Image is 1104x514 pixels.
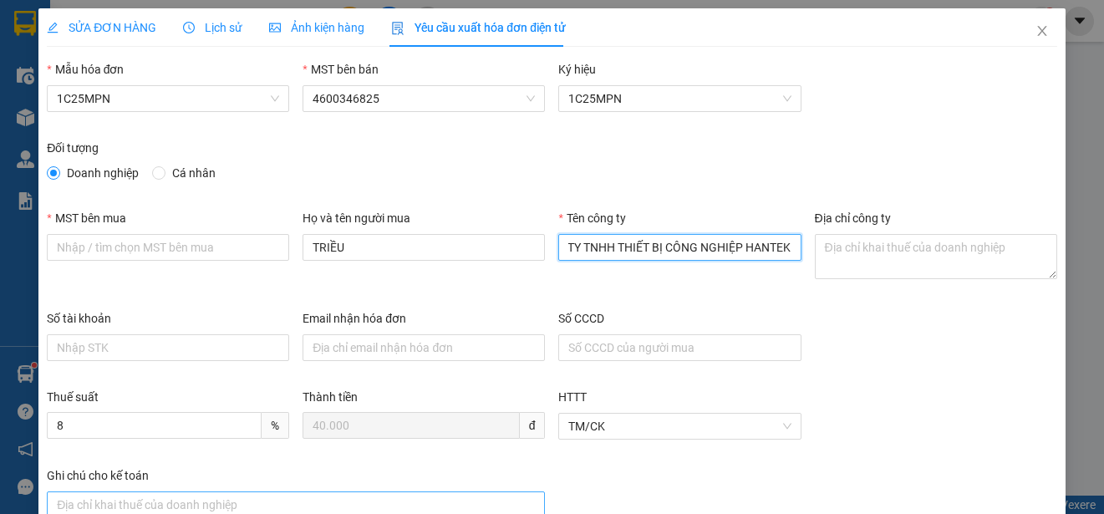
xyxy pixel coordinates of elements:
span: edit [47,22,59,33]
span: SỬA ĐƠN HÀNG [47,21,156,34]
textarea: Địa chỉ công ty [815,234,1057,279]
span: TM/CK [568,414,791,439]
input: Số tài khoản [47,334,289,361]
input: Email nhận hóa đơn [303,334,545,361]
label: HTTT [558,390,587,404]
label: Email nhận hóa đơn [303,312,406,325]
span: Yêu cầu xuất hóa đơn điện tử [391,21,566,34]
input: Họ và tên người mua [303,234,545,261]
label: Địa chỉ công ty [815,211,891,225]
span: 1C25MPN [568,86,791,111]
label: Tên công ty [558,211,625,225]
span: Cá nhân [165,164,222,182]
input: Thuế suất [47,412,262,439]
label: Đối tượng [47,141,99,155]
button: Close [1019,8,1066,55]
label: Số CCCD [558,312,604,325]
label: Họ và tên người mua [303,211,410,225]
label: Ghi chú cho kế toán [47,469,149,482]
span: 1C25MPN [57,86,279,111]
span: Ảnh kiện hàng [269,21,364,34]
label: MST bên mua [47,211,125,225]
label: Ký hiệu [558,63,596,76]
span: Doanh nghiệp [60,164,145,182]
span: picture [269,22,281,33]
span: 4600346825 [313,86,535,111]
label: Thuế suất [47,390,99,404]
input: MST bên mua [47,234,289,261]
span: % [262,412,289,439]
label: MST bên bán [303,63,378,76]
input: Tên công ty [558,234,801,261]
label: Thành tiền [303,390,358,404]
img: icon [391,22,404,35]
label: Mẫu hóa đơn [47,63,124,76]
input: Số CCCD [558,334,801,361]
label: Số tài khoản [47,312,111,325]
span: Lịch sử [183,21,242,34]
span: close [1035,24,1049,38]
span: clock-circle [183,22,195,33]
span: đ [520,412,546,439]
